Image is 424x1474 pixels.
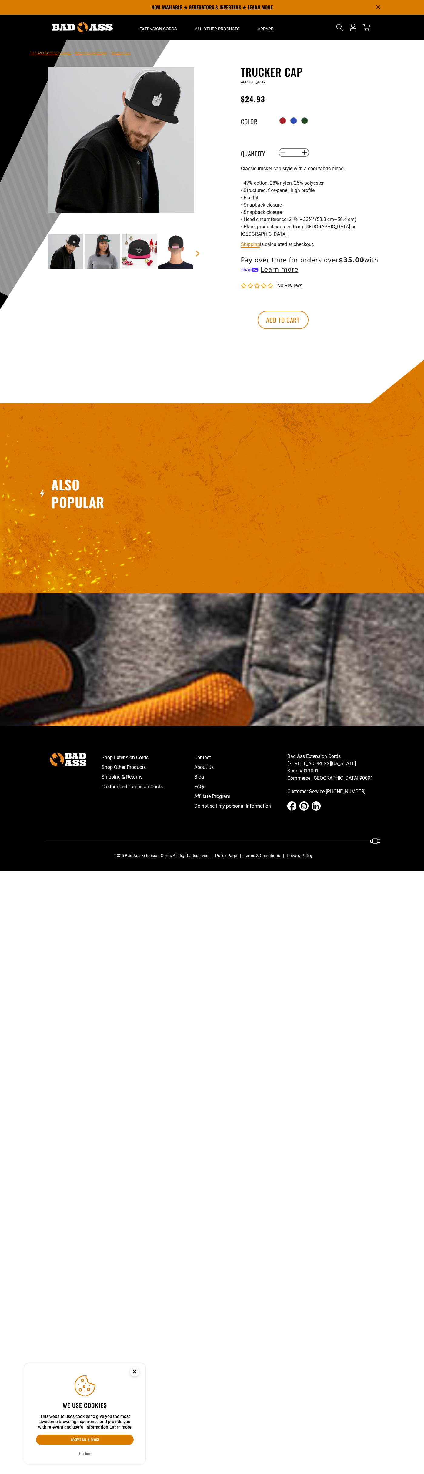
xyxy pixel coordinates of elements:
h2: We use cookies [36,1401,134,1409]
div: Classic trucker cap style with a cool fabric blend. • 47% cotton, 28% nylon, 25% polyester • Stru... [241,165,389,238]
span: Extension Cords [139,26,177,32]
a: Customer Service [PHONE_NUMBER] [287,787,380,796]
a: Learn more [109,1425,132,1429]
a: Do not sell my personal information [194,801,287,811]
h1: Trucker Cap [241,66,389,78]
a: Shop Other Products [102,762,195,772]
p: This website uses cookies to give you the most awesome browsing experience and provide you with r... [36,1414,134,1430]
a: Bad Ass Extension Cords [30,51,71,55]
span: No reviews [277,283,302,288]
a: Customized Extension Cords [102,782,195,792]
summary: Extension Cords [130,15,186,40]
summary: All Other Products [186,15,249,40]
a: Privacy Policy [284,853,313,859]
summary: Apparel [249,15,285,40]
img: green [122,234,157,269]
legend: Color [241,117,271,125]
a: Contact [194,753,287,762]
img: red [48,67,194,213]
a: FAQs [194,782,287,792]
span: Trucker Cap [111,51,130,55]
img: Bad Ass Extension Cords [50,753,86,766]
aside: Cookie Consent [24,1363,145,1465]
div: 2025 Bad Ass Extension Cords All Rights Reserved. [114,853,317,859]
a: Terms & Conditions [241,853,280,859]
nav: breadcrumbs [30,49,130,56]
img: red [48,234,83,269]
a: Return to Collection [75,51,107,55]
a: Blog [194,772,287,782]
img: Bad Ass Extension Cords [52,22,113,32]
summary: Search [335,22,345,32]
label: Quantity [241,149,271,156]
a: Policy Page [213,853,237,859]
span: 4669821_4812 [241,80,266,84]
span: › [108,51,109,55]
a: Next [195,251,201,257]
span: › [72,51,74,55]
span: All Other Products [195,26,239,32]
span: 0.00 stars [241,283,274,289]
button: Accept all & close [36,1435,134,1445]
p: Bad Ass Extension Cords [STREET_ADDRESS][US_STATE] Suite #911001 Commerce, [GEOGRAPHIC_DATA] 90091 [287,753,380,782]
a: About Us [194,762,287,772]
img: green [158,234,193,269]
span: $24.93 [241,93,265,104]
button: Add to cart [258,311,309,329]
div: is calculated at checkout. [241,240,389,248]
button: Decline [77,1451,93,1457]
a: Affiliate Program [194,792,287,801]
a: Shop Extension Cords [102,753,195,762]
img: blue [85,234,120,269]
a: Shipping [241,241,260,247]
h2: Also Popular [51,476,128,510]
span: Apparel [258,26,276,32]
a: Shipping & Returns [102,772,195,782]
